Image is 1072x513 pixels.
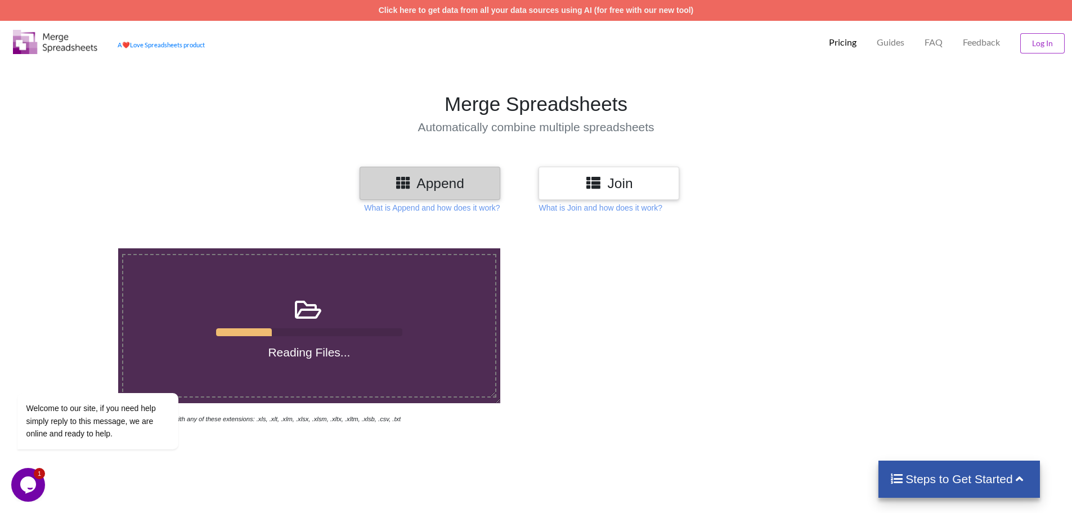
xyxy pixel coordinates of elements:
p: What is Append and how does it work? [364,202,500,213]
button: Log In [1020,33,1065,53]
p: Pricing [829,37,856,48]
h4: Reading Files... [123,345,495,359]
a: Click here to get data from all your data sources using AI (for free with our new tool) [379,6,694,15]
h4: Steps to Get Started [890,472,1029,486]
iframe: chat widget [11,468,47,502]
h3: Join [547,175,671,191]
a: AheartLove Spreadsheets product [118,41,205,48]
h3: Append [368,175,492,191]
span: heart [122,41,130,48]
p: Guides [877,37,904,48]
p: What is Join and how does it work? [539,202,662,213]
span: Feedback [963,38,1000,47]
img: Logo.png [13,30,97,54]
p: FAQ [925,37,943,48]
i: You can select files with any of these extensions: .xls, .xlt, .xlm, .xlsx, .xlsm, .xltx, .xltm, ... [118,416,401,422]
iframe: chat widget [11,291,214,462]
